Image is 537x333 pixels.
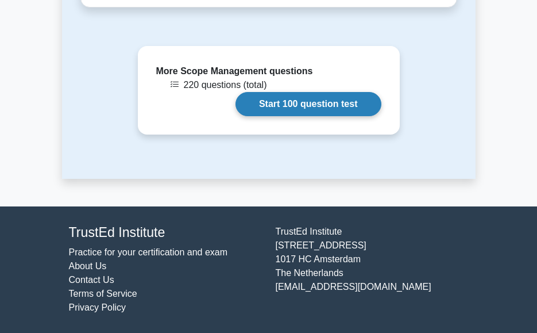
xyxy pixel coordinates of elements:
a: Privacy Policy [69,303,126,312]
a: About Us [69,261,107,271]
h4: TrustEd Institute [69,225,262,241]
a: Contact Us [69,275,114,285]
a: Practice for your certification and exam [69,247,228,257]
a: Start 100 question test [235,92,381,116]
a: Terms of Service [69,289,137,298]
div: TrustEd Institute [STREET_ADDRESS] 1017 HC Amsterdam The Netherlands [EMAIL_ADDRESS][DOMAIN_NAME] [269,225,476,315]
